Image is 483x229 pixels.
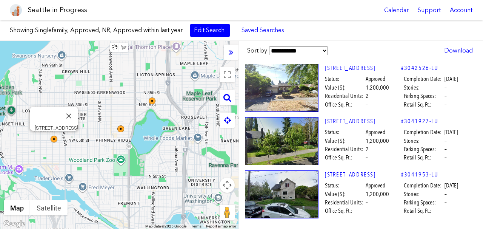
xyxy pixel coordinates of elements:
span: Office Sq. Ft.: [325,153,365,162]
span: Retail Sq. Ft.: [404,101,443,109]
span: [DATE] [445,75,458,83]
span: 1,200,000 [366,190,389,198]
span: Parking Spaces: [404,198,443,207]
select: Sort by: [269,46,328,55]
span: Parking Spaces: [404,145,443,153]
span: Retail Sq. Ft.: [404,207,443,215]
span: 1,200,000 [366,137,389,145]
span: Completion Date: [404,75,443,83]
span: – [366,198,368,207]
span: [DATE] [445,181,458,190]
img: 537_N_70TH_ST_SEATTLE.jpg [245,117,318,165]
img: favicon-96x96.png [10,4,22,16]
span: – [445,198,447,207]
span: Value ($): [325,84,365,92]
span: Stories: [404,137,443,145]
span: [DATE] [445,128,458,136]
a: Saved Searches [237,24,288,37]
span: Approved [366,181,385,190]
span: Completion Date: [404,128,443,136]
button: Draw a shape [119,43,128,52]
span: – [445,207,447,215]
span: Residential Units: [325,92,365,100]
button: Toggle fullscreen view [220,67,235,82]
button: Drag Pegman onto the map to open Street View [220,205,235,220]
a: [STREET_ADDRESS] [325,170,401,179]
span: – [445,145,447,153]
span: – [445,84,447,92]
span: – [366,207,368,215]
button: Show street map [4,200,30,215]
span: Office Sq. Ft.: [325,207,365,215]
label: Sort by: [247,46,328,55]
span: Stories: [404,190,443,198]
span: Approved [366,75,385,83]
a: #3042526-LU [401,64,438,72]
span: Value ($): [325,190,365,198]
span: Completion Date: [404,181,443,190]
span: – [445,153,447,162]
span: – [445,190,447,198]
span: 2 [366,92,369,100]
a: Download [440,44,477,57]
span: Status: [325,75,365,83]
span: Status: [325,128,365,136]
span: 1,200,000 [366,84,389,92]
span: – [366,153,368,162]
div: [STREET_ADDRESS] [35,125,78,131]
button: Stop drawing [110,43,119,52]
span: Parking Spaces: [404,92,443,100]
a: Open this area in Google Maps (opens a new window) [2,219,27,229]
img: 6515_19TH_AVE_NW_SEATTLE.jpg [245,170,318,218]
span: Map data ©2025 Google [145,224,186,228]
span: Retail Sq. Ft.: [404,153,443,162]
a: Terms [191,224,202,228]
a: [STREET_ADDRESS] [325,64,401,72]
a: #3041953-LU [401,170,438,179]
a: Edit Search [190,24,230,37]
span: – [445,92,447,100]
span: 2 [366,145,369,153]
span: Residential Units: [325,145,365,153]
span: Office Sq. Ft.: [325,101,365,109]
a: #3041927-LU [401,117,438,125]
h1: Seattle in Progress [28,5,87,15]
img: Google [2,219,27,229]
span: Approved [366,128,385,136]
button: Close [60,107,78,125]
button: Show satellite imagery [30,200,68,215]
a: [STREET_ADDRESS] [325,117,401,125]
span: Residential Units: [325,198,365,207]
label: Showing: [10,26,183,34]
span: – [366,101,368,109]
button: Map camera controls [220,178,235,193]
span: Stories: [404,84,443,92]
span: Value ($): [325,137,365,145]
img: 8037_WALLINGFORD_AVE_N_SEATTLE.jpg [245,64,318,112]
a: Report a map error [206,224,236,228]
span: – [445,137,447,145]
span: Singlefamily, Approved, NR, Approved within last year [35,26,183,34]
span: Status: [325,181,365,190]
span: – [445,101,447,109]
